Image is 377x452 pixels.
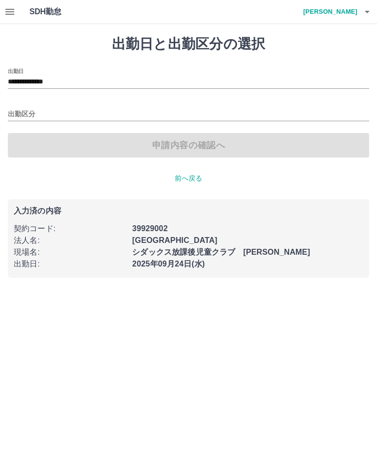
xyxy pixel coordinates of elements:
[8,173,369,184] p: 前へ戻る
[14,246,126,258] p: 現場名 :
[132,224,167,233] b: 39929002
[14,223,126,235] p: 契約コード :
[8,67,24,75] label: 出勤日
[132,248,310,256] b: シダックス放課後児童クラブ [PERSON_NAME]
[132,236,217,244] b: [GEOGRAPHIC_DATA]
[8,36,369,53] h1: 出勤日と出勤区分の選択
[14,235,126,246] p: 法人名 :
[14,207,363,215] p: 入力済の内容
[14,258,126,270] p: 出勤日 :
[132,260,205,268] b: 2025年09月24日(水)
